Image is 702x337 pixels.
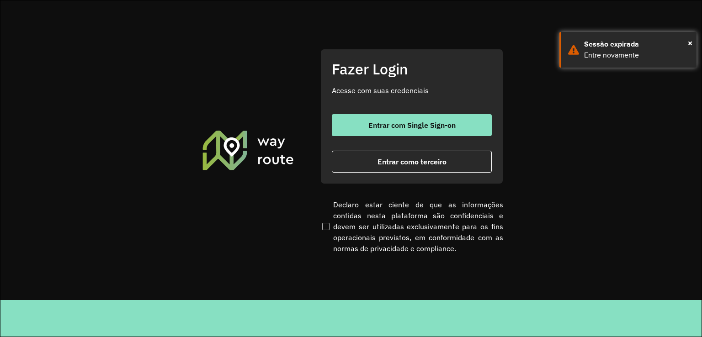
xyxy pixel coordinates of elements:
[332,60,492,78] h2: Fazer Login
[201,129,295,171] img: Roteirizador AmbevTech
[332,151,492,173] button: button
[378,158,447,165] span: Entrar como terceiro
[584,39,690,50] div: Sessão expirada
[584,50,690,61] div: Entre novamente
[688,36,692,50] span: ×
[368,121,456,129] span: Entrar com Single Sign-on
[332,85,492,96] p: Acesse com suas credenciais
[332,114,492,136] button: button
[320,199,503,254] label: Declaro estar ciente de que as informações contidas nesta plataforma são confidenciais e devem se...
[688,36,692,50] button: Close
